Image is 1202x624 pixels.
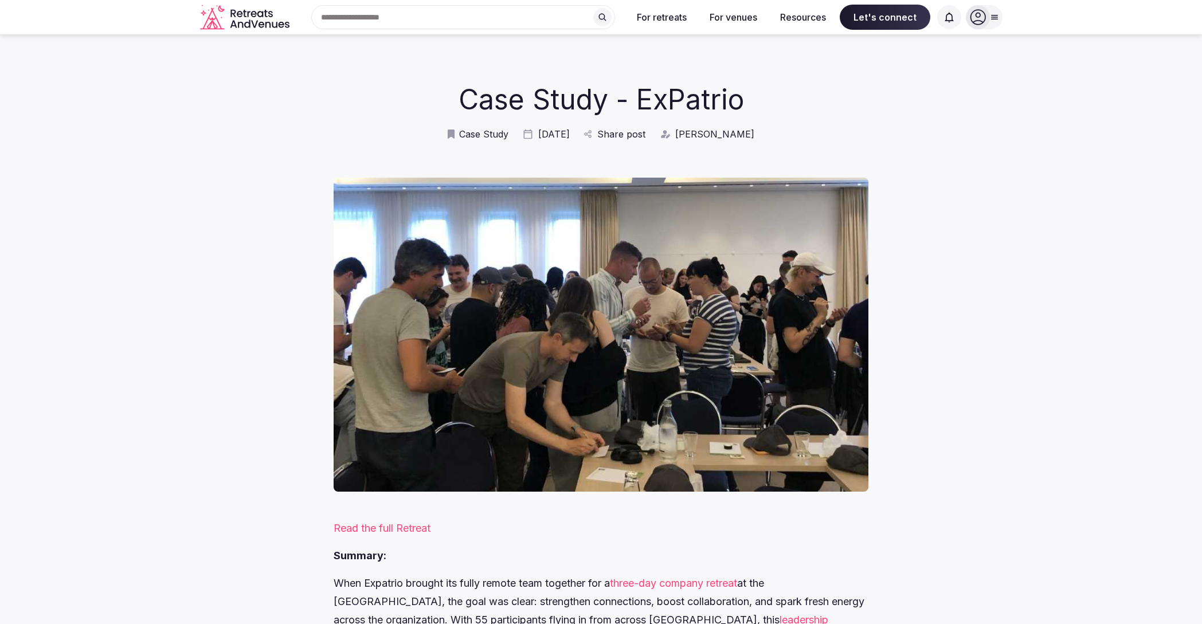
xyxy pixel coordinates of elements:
[200,5,292,30] svg: Retreats and Venues company logo
[334,550,386,562] strong: Summary:
[597,128,645,140] span: Share post
[200,5,292,30] a: Visit the homepage
[459,128,508,140] span: Case Study
[628,5,696,30] button: For retreats
[448,128,508,140] a: Case Study
[700,5,766,30] button: For venues
[840,5,930,30] span: Let's connect
[367,80,835,119] h1: Case Study - ExPatrio
[334,522,430,534] a: Read the full Retreat
[610,577,737,589] a: three-day company retreat
[334,178,868,492] img: Case Study - ExPatrio
[771,5,835,30] button: Resources
[675,128,754,140] span: [PERSON_NAME]
[659,128,754,140] a: [PERSON_NAME]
